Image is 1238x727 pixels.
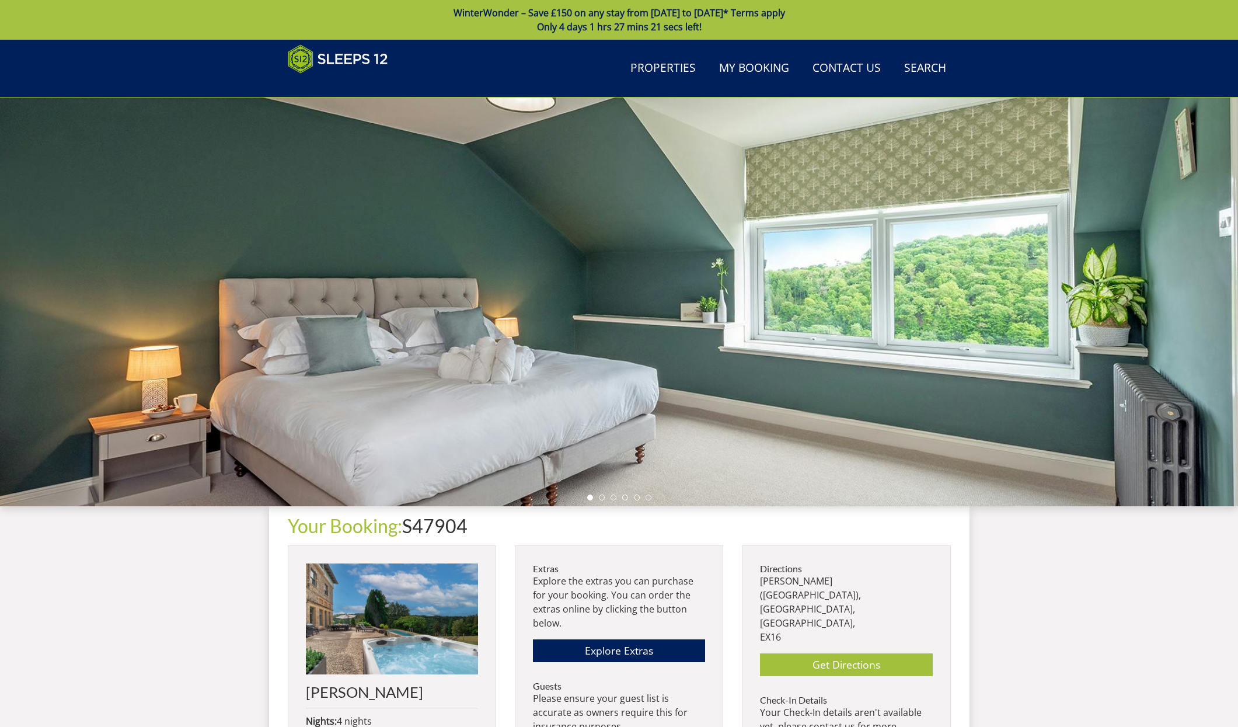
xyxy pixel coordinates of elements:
[282,81,404,91] iframe: Customer reviews powered by Trustpilot
[533,563,705,574] h3: Extras
[533,681,705,691] h3: Guests
[306,563,478,674] img: An image of 'Kennard Hall'
[537,20,702,33] span: Only 4 days 1 hrs 27 mins 21 secs left!
[760,574,932,644] p: [PERSON_NAME] ([GEOGRAPHIC_DATA]), [GEOGRAPHIC_DATA], [GEOGRAPHIC_DATA], EX16
[306,563,478,700] a: [PERSON_NAME]
[899,55,951,82] a: Search
[760,695,932,705] h3: Check-In Details
[288,516,951,536] h1: S47904
[626,55,700,82] a: Properties
[288,44,388,74] img: Sleeps 12
[808,55,885,82] a: Contact Us
[306,684,478,700] h2: [PERSON_NAME]
[760,653,932,676] a: Get Directions
[714,55,794,82] a: My Booking
[533,639,705,662] a: Explore Extras
[288,514,402,537] a: Your Booking:
[533,574,705,630] p: Explore the extras you can purchase for your booking. You can order the extras online by clicking...
[760,563,932,574] h3: Directions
